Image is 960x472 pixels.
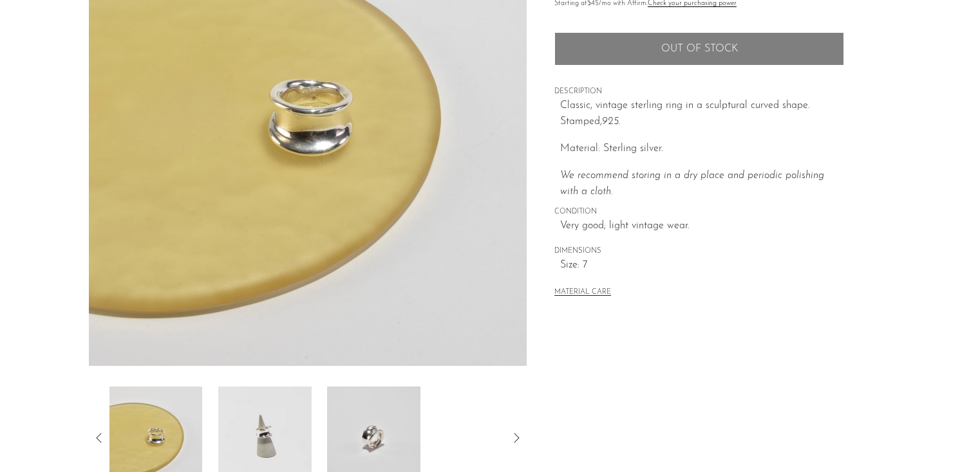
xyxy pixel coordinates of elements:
[560,218,844,235] span: Very good; light vintage wear.
[560,141,844,158] p: Material: Sterling silver.
[554,86,844,98] span: DESCRIPTION
[554,246,844,257] span: DIMENSIONS
[560,257,844,274] span: Size: 7
[602,116,621,127] em: 925.
[661,43,738,55] span: Out of stock
[560,170,824,197] i: We recommend storing in a dry place and periodic polishing with a cloth.
[554,288,611,298] button: MATERIAL CARE
[554,206,844,218] span: CONDITION
[554,32,844,66] button: Add to cart
[560,98,844,131] p: Classic, vintage sterling ring in a sculptural curved shape. Stamped,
